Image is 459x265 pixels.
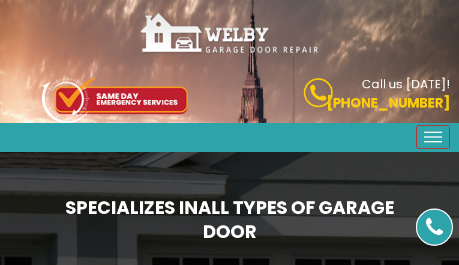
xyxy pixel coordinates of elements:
button: Toggle navigation [416,125,450,149]
img: icon-top.png [42,77,188,123]
b: Call us [DATE]! [362,76,450,93]
img: Welby.png [140,12,320,55]
span: All Types of Garage Door [198,195,394,245]
p: [PHONE_NUMBER] [239,93,451,113]
b: Specializes in [65,195,394,245]
a: Call us [DATE]! [PHONE_NUMBER] [239,78,451,113]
